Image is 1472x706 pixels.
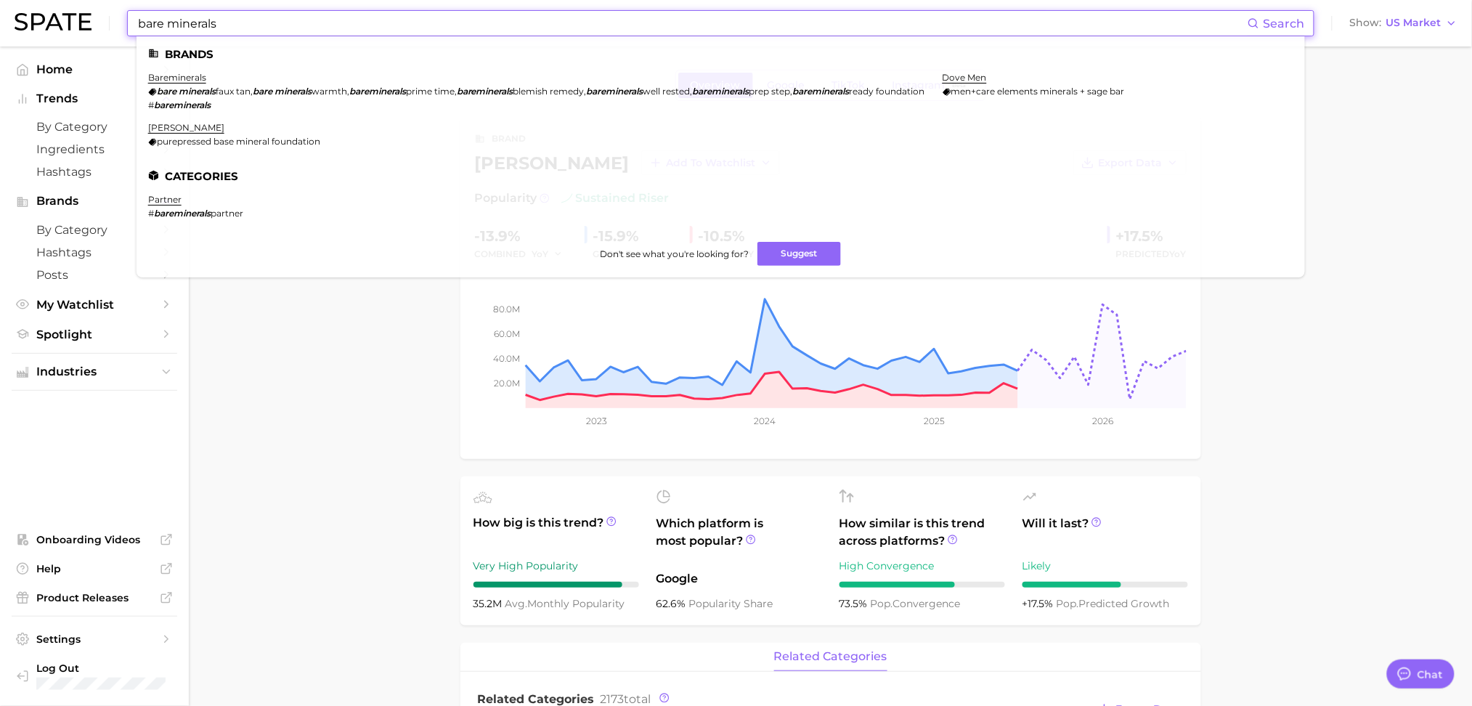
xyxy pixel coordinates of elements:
span: 62.6% [656,597,689,610]
span: by Category [36,223,153,237]
a: Product Releases [12,587,177,609]
span: US Market [1386,19,1441,27]
em: bareminerals [587,86,643,97]
span: # [148,208,154,219]
span: total [601,692,651,706]
a: [PERSON_NAME] [148,122,224,133]
a: Hashtags [12,241,177,264]
span: Don't see what you're looking for? [600,248,749,259]
span: ready foundation [850,86,925,97]
em: bareminerals [793,86,850,97]
span: Home [36,62,153,76]
em: bareminerals [349,86,406,97]
div: 7 / 10 [839,582,1005,588]
em: bareminerals [154,100,211,110]
span: Will it last? [1022,515,1188,550]
a: dove men [943,72,987,83]
em: bareminerals [693,86,749,97]
span: Which platform is most popular? [656,515,822,563]
em: bare [157,86,176,97]
span: Hashtags [36,246,153,259]
a: Home [12,58,177,81]
span: 2173 [601,692,625,706]
abbr: popularity index [871,597,893,610]
div: Very High Popularity [473,557,639,575]
div: 6 / 10 [1022,582,1188,588]
a: Posts [12,264,177,286]
span: faux tan [216,86,251,97]
span: My Watchlist [36,298,153,312]
span: How similar is this trend across platforms? [839,515,1005,550]
a: Settings [12,628,177,650]
span: prime time [406,86,455,97]
a: Hashtags [12,161,177,183]
div: High Convergence [839,557,1005,575]
span: Spotlight [36,328,153,341]
button: ShowUS Market [1346,14,1461,33]
span: warmth [312,86,347,97]
span: well rested [643,86,691,97]
span: Help [36,562,153,575]
abbr: average [505,597,528,610]
a: Ingredients [12,138,177,161]
span: convergence [871,597,961,610]
span: Show [1350,19,1382,27]
span: Trends [36,92,153,105]
a: partner [148,194,182,205]
span: +17.5% [1022,597,1057,610]
span: Search [1264,17,1305,31]
span: monthly popularity [505,597,625,610]
span: Industries [36,365,153,378]
span: by Category [36,120,153,134]
em: bareminerals [457,86,513,97]
span: Onboarding Videos [36,533,153,546]
img: SPATE [15,13,92,31]
tspan: 2023 [585,415,606,426]
div: 9 / 10 [473,582,639,588]
span: popularity share [689,597,773,610]
em: bare [253,86,272,97]
span: related categories [774,650,887,663]
span: Posts [36,268,153,282]
span: Brands [36,195,153,208]
span: predicted growth [1057,597,1170,610]
button: Industries [12,361,177,383]
input: Search here for a brand, industry, or ingredient [137,11,1248,36]
a: Spotlight [12,323,177,346]
button: Brands [12,190,177,212]
span: Settings [36,633,153,646]
span: men+care elements minerals + sage bar [951,86,1125,97]
a: by Category [12,115,177,138]
button: Suggest [757,242,841,266]
a: bareminerals [148,72,206,83]
span: How big is this trend? [473,514,639,550]
a: Help [12,558,177,580]
tspan: 2024 [754,415,776,426]
span: Product Releases [36,591,153,604]
span: 73.5% [839,597,871,610]
span: Ingredients [36,142,153,156]
li: Categories [148,170,1293,182]
span: Related Categories [478,692,595,706]
em: minerals [275,86,312,97]
span: # [148,100,154,110]
span: 35.2m [473,597,505,610]
em: minerals [179,86,216,97]
tspan: 2026 [1092,415,1113,426]
span: partner [211,208,243,219]
a: Onboarding Videos [12,529,177,551]
li: Brands [148,48,1293,60]
span: Google [656,570,822,588]
span: prep step [749,86,791,97]
span: purepressed base mineral foundation [157,136,320,147]
button: Trends [12,88,177,110]
a: Log out. Currently logged in with e-mail cgreenbaum@lauramercier.com. [12,657,177,694]
a: My Watchlist [12,293,177,316]
span: blemish remedy [513,86,585,97]
span: Log Out [36,662,203,675]
a: by Category [12,219,177,241]
abbr: popularity index [1057,597,1079,610]
div: Likely [1022,557,1188,575]
div: , , , , , , [148,86,925,97]
em: bareminerals [154,208,211,219]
